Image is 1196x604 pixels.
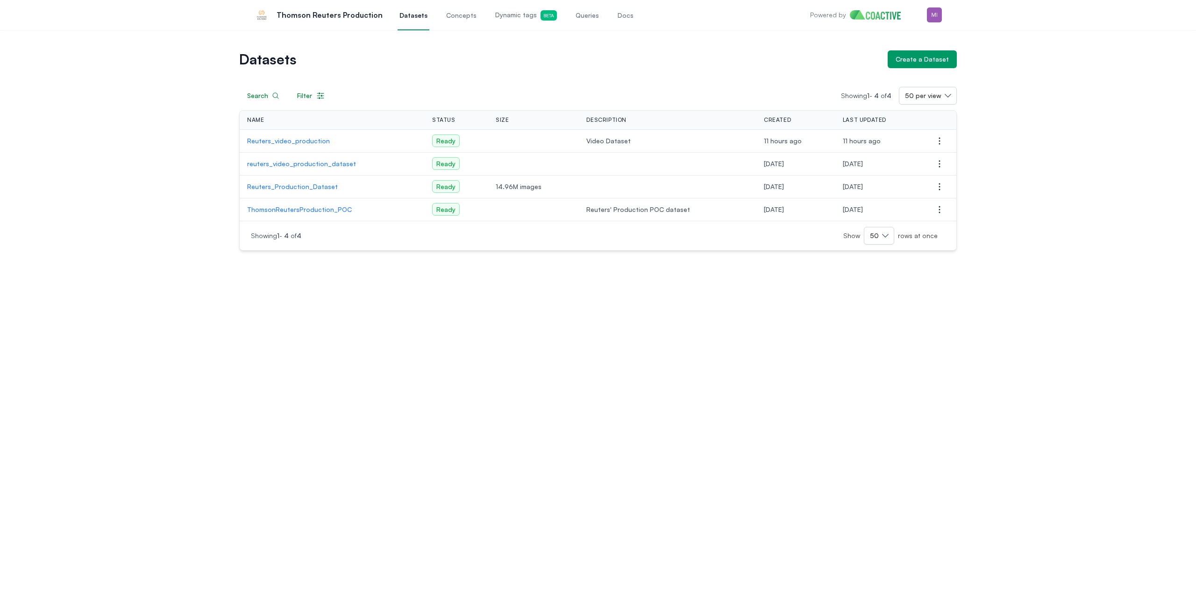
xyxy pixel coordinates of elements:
span: Tuesday, August 12, 2025 at 12:36:25 AM PDT [843,137,881,145]
a: Reuters_Production_Dataset [247,182,417,191]
span: Show [843,231,864,240]
p: Thomson Reuters Production [277,9,383,21]
h1: Datasets [239,53,880,66]
img: Thomson Reuters Production [254,7,269,22]
div: Create a Dataset [896,55,949,64]
button: Filter [289,87,333,105]
span: Wednesday, October 2, 2024 at 6:50:33 PM PDT [843,205,863,213]
img: Menu for the logged in user [927,7,942,22]
span: Beta [541,10,557,21]
span: 14.96M images [496,182,571,191]
span: 1 [277,232,279,239]
span: Tuesday, October 1, 2024 at 8:09:48 PM PDT [764,205,784,213]
span: Video Dataset [586,136,749,146]
button: 50 [864,227,894,245]
span: of [291,232,301,239]
p: Showing - [841,91,899,100]
div: Filter [297,91,325,100]
span: Tuesday, August 12, 2025 at 12:36:25 AM PDT [764,137,802,145]
span: Thursday, October 3, 2024 at 3:47:15 PM PDT [764,183,784,190]
span: 1 [867,91,869,99]
span: Wednesday, August 6, 2025 at 7:25:53 PM PDT [843,160,863,168]
span: Ready [432,180,460,193]
img: Home [850,10,908,20]
a: reuters_video_production_dataset [247,159,417,169]
a: ThomsonReutersProduction_POC [247,205,417,214]
a: Reuters_video_production [247,136,417,146]
span: Status [432,116,456,124]
span: Queries [576,11,599,20]
button: Search [239,87,287,105]
span: 50 [870,231,879,240]
span: Reuters' Production POC dataset [586,205,749,214]
span: Wednesday, August 6, 2025 at 7:25:53 PM PDT [764,160,784,168]
span: Created [764,116,791,124]
button: 50 per view [899,87,957,105]
span: Ready [432,203,460,216]
span: Dynamic tags [495,10,557,21]
span: 4 [887,91,891,99]
span: Tuesday, July 8, 2025 at 6:47:39 PM PDT [843,183,863,190]
span: Datasets [399,11,427,20]
span: rows at once [894,231,938,240]
span: Size [496,116,509,124]
p: Powered by [810,10,846,20]
span: Concepts [446,11,477,20]
span: Ready [432,134,460,147]
span: 4 [874,91,879,99]
span: Last Updated [843,116,886,124]
span: 4 [297,232,301,239]
span: Description [586,116,626,124]
span: Ready [432,157,460,170]
p: Showing - [251,231,482,240]
span: 50 per view [905,91,941,100]
span: Name [247,116,264,124]
span: of [881,91,891,99]
div: Search [247,91,279,100]
span: 4 [284,232,289,239]
button: Create a Dataset [888,50,957,68]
